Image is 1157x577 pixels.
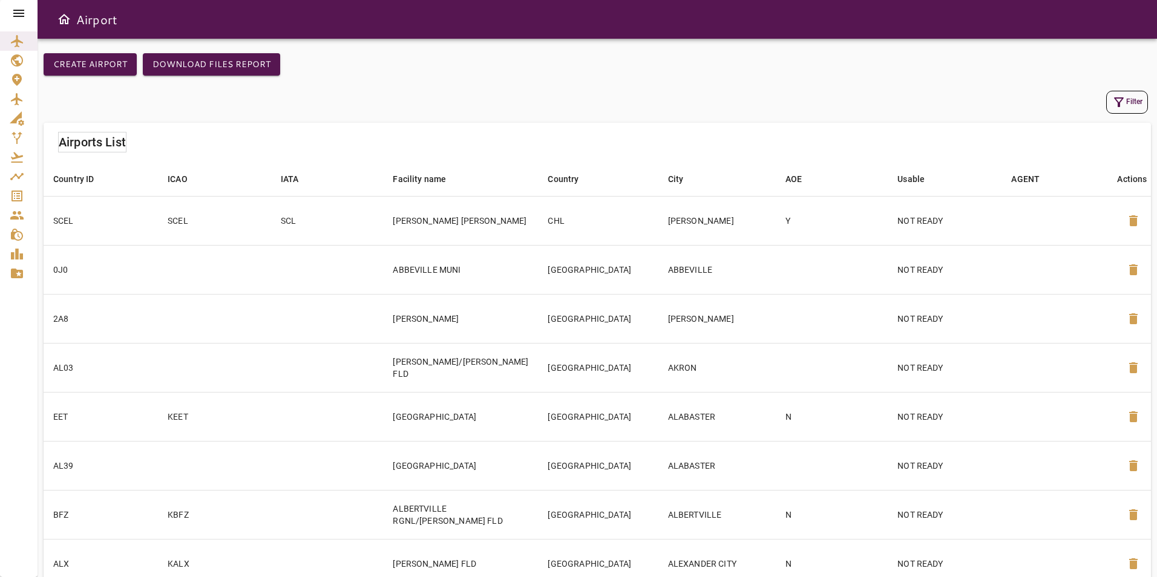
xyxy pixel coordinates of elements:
[1126,360,1141,375] span: delete
[897,172,925,186] div: Usable
[1119,206,1148,235] button: Delete Airport
[658,294,776,343] td: [PERSON_NAME]
[271,196,384,245] td: SCL
[1119,353,1148,382] button: Delete Airport
[1011,172,1040,186] div: AGENT
[44,343,158,392] td: AL03
[1126,214,1141,228] span: delete
[383,392,538,441] td: [GEOGRAPHIC_DATA]
[897,264,992,276] p: NOT READY
[1126,507,1141,522] span: delete
[393,172,446,186] div: Facility name
[668,172,700,186] span: City
[658,245,776,294] td: ABBEVILLE
[897,362,992,374] p: NOT READY
[538,490,658,539] td: [GEOGRAPHIC_DATA]
[59,132,126,152] h6: Airports List
[897,215,992,227] p: NOT READY
[897,411,992,423] p: NOT READY
[53,172,110,186] span: Country ID
[1126,556,1141,571] span: delete
[776,196,888,245] td: Y
[785,172,802,186] div: AOE
[548,172,578,186] div: Country
[281,172,315,186] span: IATA
[44,441,158,490] td: AL39
[393,172,462,186] span: Facility name
[538,294,658,343] td: [GEOGRAPHIC_DATA]
[168,172,203,186] span: ICAO
[383,294,538,343] td: [PERSON_NAME]
[1126,262,1141,277] span: delete
[668,172,684,186] div: City
[538,245,658,294] td: [GEOGRAPHIC_DATA]
[44,294,158,343] td: 2A8
[1119,500,1148,529] button: Delete Airport
[897,558,992,570] p: NOT READY
[168,172,188,186] div: ICAO
[383,196,538,245] td: [PERSON_NAME] [PERSON_NAME]
[53,172,94,186] div: Country ID
[158,196,270,245] td: SCEL
[44,490,158,539] td: BFZ
[658,196,776,245] td: [PERSON_NAME]
[52,7,76,31] button: Open drawer
[1119,402,1148,431] button: Delete Airport
[383,245,538,294] td: ABBEVILLE MUNI
[143,53,280,76] button: Download Files Report
[658,441,776,490] td: ALABASTER
[1011,172,1055,186] span: AGENT
[897,172,940,186] span: Usable
[44,196,158,245] td: SCEL
[158,392,270,441] td: KEET
[44,392,158,441] td: EET
[897,460,992,472] p: NOT READY
[538,196,658,245] td: CHL
[658,490,776,539] td: ALBERTVILLE
[1106,91,1148,114] button: Filter
[1126,311,1141,326] span: delete
[1119,451,1148,480] button: Delete Airport
[658,343,776,392] td: AKRON
[158,490,270,539] td: KBFZ
[44,53,137,76] button: Create airport
[383,490,538,539] td: ALBERTVILLE RGNL/[PERSON_NAME] FLD
[1119,304,1148,333] button: Delete Airport
[383,343,538,392] td: [PERSON_NAME]/[PERSON_NAME] FLD
[1119,255,1148,284] button: Delete Airport
[776,392,888,441] td: N
[897,313,992,325] p: NOT READY
[548,172,594,186] span: Country
[1126,458,1141,473] span: delete
[897,509,992,521] p: NOT READY
[776,490,888,539] td: N
[785,172,818,186] span: AOE
[383,441,538,490] td: [GEOGRAPHIC_DATA]
[538,441,658,490] td: [GEOGRAPHIC_DATA]
[44,245,158,294] td: 0J0
[1126,409,1141,424] span: delete
[538,392,658,441] td: [GEOGRAPHIC_DATA]
[76,10,117,29] h6: Airport
[538,343,658,392] td: [GEOGRAPHIC_DATA]
[281,172,299,186] div: IATA
[658,392,776,441] td: ALABASTER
